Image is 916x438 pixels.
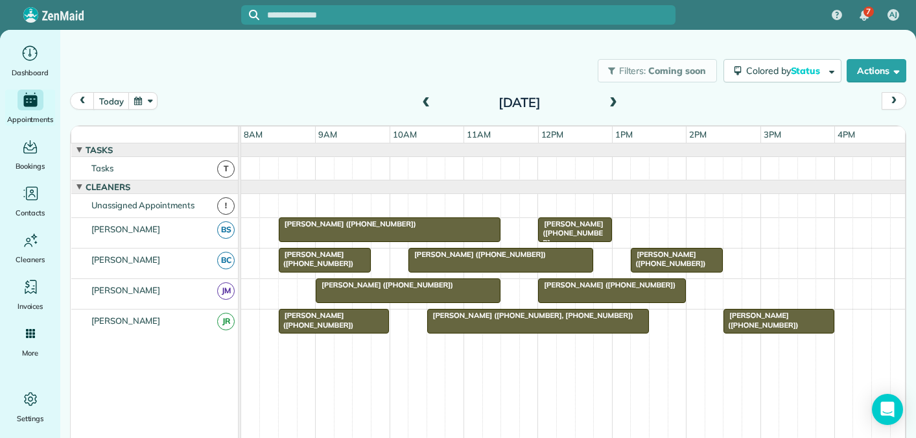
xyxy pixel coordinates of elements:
[5,136,55,173] a: Bookings
[89,224,163,234] span: [PERSON_NAME]
[687,129,709,140] span: 2pm
[835,129,858,140] span: 4pm
[17,412,44,425] span: Settings
[22,347,38,359] span: More
[5,183,55,219] a: Contacts
[217,160,235,178] span: T
[316,129,340,140] span: 9am
[723,311,799,329] span: [PERSON_NAME] ([PHONE_NUMBER])
[438,95,600,110] h2: [DATE]
[866,6,871,17] span: 7
[5,389,55,425] a: Settings
[18,300,43,313] span: Invoices
[89,315,163,326] span: [PERSON_NAME]
[630,250,706,268] span: [PERSON_NAME] ([PHONE_NUMBER])
[847,59,906,82] button: Actions
[89,163,116,173] span: Tasks
[241,10,259,20] button: Focus search
[93,92,129,110] button: today
[278,250,354,268] span: [PERSON_NAME] ([PHONE_NUMBER])
[217,197,235,215] span: !
[315,280,454,289] span: [PERSON_NAME] ([PHONE_NUMBER])
[746,65,825,77] span: Colored by
[89,254,163,265] span: [PERSON_NAME]
[723,59,841,82] button: Colored byStatus
[278,219,417,228] span: [PERSON_NAME] ([PHONE_NUMBER])
[70,92,95,110] button: prev
[5,43,55,79] a: Dashboard
[249,10,259,20] svg: Focus search
[7,113,54,126] span: Appointments
[217,221,235,239] span: BS
[241,129,265,140] span: 8am
[791,65,823,77] span: Status
[408,250,546,259] span: [PERSON_NAME] ([PHONE_NUMBER])
[872,394,903,425] div: Open Intercom Messenger
[613,129,635,140] span: 1pm
[427,311,634,320] span: [PERSON_NAME] ([PHONE_NUMBER], [PHONE_NUMBER])
[539,129,567,140] span: 12pm
[89,200,197,210] span: Unassigned Appointments
[851,1,878,30] div: 7 unread notifications
[5,90,55,126] a: Appointments
[464,129,493,140] span: 11am
[217,282,235,300] span: JM
[5,276,55,313] a: Invoices
[12,66,49,79] span: Dashboard
[5,230,55,266] a: Cleaners
[217,252,235,269] span: BC
[217,313,235,330] span: JR
[537,219,605,265] span: [PERSON_NAME] ([PHONE_NUMBER], [PHONE_NUMBER])
[83,145,115,155] span: Tasks
[390,129,419,140] span: 10am
[16,206,45,219] span: Contacts
[889,10,897,20] span: AJ
[16,253,45,266] span: Cleaners
[761,129,784,140] span: 3pm
[882,92,906,110] button: next
[619,65,646,77] span: Filters:
[83,182,133,192] span: Cleaners
[278,311,354,329] span: [PERSON_NAME] ([PHONE_NUMBER])
[16,160,45,173] span: Bookings
[537,280,676,289] span: [PERSON_NAME] ([PHONE_NUMBER])
[648,65,707,77] span: Coming soon
[89,285,163,295] span: [PERSON_NAME]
